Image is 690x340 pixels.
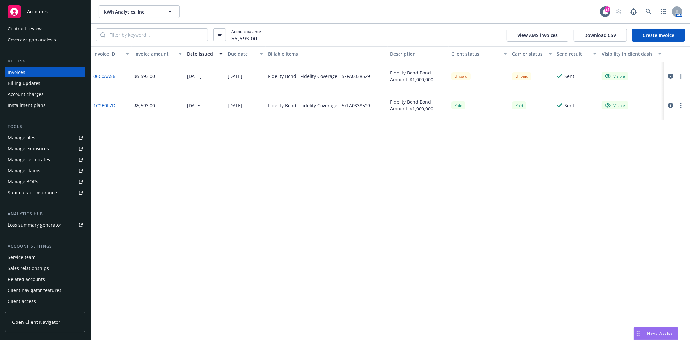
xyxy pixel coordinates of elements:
[5,285,85,296] a: Client navigator features
[5,3,85,21] a: Accounts
[612,5,625,18] a: Start snowing
[5,100,85,110] a: Installment plans
[27,9,48,14] span: Accounts
[132,46,184,62] button: Invoice amount
[8,274,45,285] div: Related accounts
[565,73,575,80] div: Sent
[390,51,446,57] div: Description
[599,46,664,62] button: Visibility in client dash
[268,102,370,109] div: Fidelity Bond - Fidelity Coverage - 57FA0338529
[565,102,575,109] div: Sent
[187,51,215,57] div: Date issued
[8,154,50,165] div: Manage certificates
[509,46,554,62] button: Carrier status
[5,143,85,154] a: Manage exposures
[231,29,261,41] span: Account balance
[134,51,175,57] div: Invoice amount
[8,78,40,88] div: Billing updates
[99,5,180,18] button: kWh Analytics, Inc.
[5,187,85,198] a: Summary of insurance
[187,102,202,109] div: [DATE]
[225,46,266,62] button: Due date
[8,67,25,77] div: Invoices
[5,35,85,45] a: Coverage gap analysis
[8,252,36,263] div: Service team
[8,24,42,34] div: Contract review
[627,5,640,18] a: Report a Bug
[512,51,544,57] div: Carrier status
[574,29,627,42] button: Download CSV
[5,220,85,230] a: Loss summary generator
[512,101,526,109] div: Paid
[8,100,46,110] div: Installment plans
[231,34,257,43] span: $5,593.00
[5,132,85,143] a: Manage files
[451,101,465,109] div: Paid
[5,211,85,217] div: Analytics hub
[5,165,85,176] a: Manage claims
[642,5,655,18] a: Search
[5,176,85,187] a: Manage BORs
[8,263,49,274] div: Sales relationships
[104,8,160,15] span: kWh Analytics, Inc.
[268,51,385,57] div: Billable items
[554,46,599,62] button: Send result
[5,67,85,77] a: Invoices
[388,46,449,62] button: Description
[5,243,85,250] div: Account settings
[5,154,85,165] a: Manage certificates
[266,46,388,62] button: Billable items
[91,46,132,62] button: Invoice ID
[390,98,446,112] div: Fidelity Bond Bond Amount: $1,000,000. Renewal Premium Due
[5,78,85,88] a: Billing updates
[390,69,446,83] div: Fidelity Bond Bond Amount: $1,000,000. Renewal Premium Due
[134,102,155,109] div: $5,593.00
[8,176,38,187] div: Manage BORs
[8,89,44,99] div: Account charges
[184,46,225,62] button: Date issued
[5,89,85,99] a: Account charges
[634,327,642,340] div: Drag to move
[451,72,471,80] div: Unpaid
[5,252,85,263] a: Service team
[5,263,85,274] a: Sales relationships
[512,72,531,80] div: Unpaid
[451,51,500,57] div: Client status
[100,32,105,38] svg: Search
[5,123,85,130] div: Tools
[93,51,122,57] div: Invoice ID
[634,327,678,340] button: Nova Assist
[657,5,670,18] a: Switch app
[605,102,625,108] div: Visible
[5,274,85,285] a: Related accounts
[105,29,208,41] input: Filter by keyword...
[605,6,610,12] div: 24
[8,132,35,143] div: Manage files
[187,73,202,80] div: [DATE]
[8,35,56,45] div: Coverage gap analysis
[268,73,370,80] div: Fidelity Bond - Fidelity Coverage - 57FA0338529
[5,24,85,34] a: Contract review
[8,296,36,307] div: Client access
[557,51,589,57] div: Send result
[228,102,242,109] div: [DATE]
[134,73,155,80] div: $5,593.00
[8,165,40,176] div: Manage claims
[228,51,256,57] div: Due date
[5,296,85,307] a: Client access
[507,29,568,42] button: View AMS invoices
[605,73,625,79] div: Visible
[93,102,115,109] a: 1C2B0F7D
[602,51,654,57] div: Visibility in client dash
[5,58,85,64] div: Billing
[647,331,673,336] span: Nova Assist
[449,46,510,62] button: Client status
[632,29,685,42] a: Create Invoice
[12,319,60,325] span: Open Client Navigator
[8,220,61,230] div: Loss summary generator
[8,143,49,154] div: Manage exposures
[8,187,57,198] div: Summary of insurance
[8,285,61,296] div: Client navigator features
